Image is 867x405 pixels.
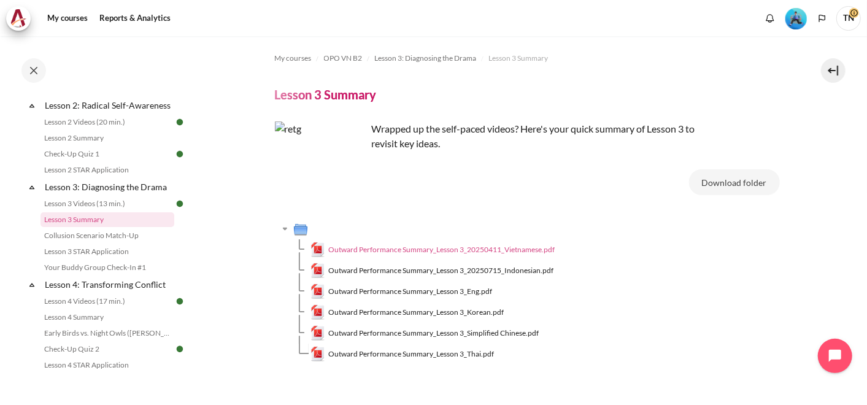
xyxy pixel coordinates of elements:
a: Outward Performance Summary_Lesson 3_Thai.pdfOutward Performance Summary_Lesson 3_Thai.pdf [310,347,495,361]
a: Lesson 3: Diagnosing the Drama [375,51,477,66]
a: Outward Performance Summary_Lesson 3_20250411_Vietnamese.pdfOutward Performance Summary_Lesson 3_... [310,242,555,257]
a: Collusion Scenario Match-Up [40,228,174,243]
a: Lesson 2 STAR Application [40,163,174,177]
img: Done [174,148,185,160]
a: Early Birds vs. Night Owls ([PERSON_NAME]'s Story) [40,326,174,341]
img: Done [174,198,185,209]
a: Outward Performance Summary_Lesson 3_Simplified Chinese.pdfOutward Performance Summary_Lesson 3_S... [310,326,539,341]
a: Lesson 2 Videos (20 min.) [40,115,174,129]
a: Architeck Architeck [6,6,37,31]
a: Lesson 3 Summary [40,212,174,227]
button: Languages [813,9,831,28]
a: Lesson 4: Transforming Conflict [43,276,174,293]
img: Done [174,117,185,128]
h4: Lesson 3 Summary [275,87,377,102]
a: OPO VN B2 [324,51,363,66]
a: Your Buddy Group Check-In #1 [40,260,174,275]
span: Outward Performance Summary_Lesson 3_Thai.pdf [328,349,494,360]
a: Check-Up Quiz 1 [40,147,174,161]
a: Lesson 4 Videos (17 min.) [40,294,174,309]
nav: Navigation bar [275,48,780,68]
img: Level #3 [785,8,807,29]
span: Collapse [26,99,38,112]
span: Collapse [26,279,38,291]
a: Reports & Analytics [95,6,175,31]
span: Lesson 3 Summary [489,53,549,64]
span: Outward Performance Summary_Lesson 3_Simplified Chinese.pdf [328,328,539,339]
div: Show notification window with no new notifications [761,9,779,28]
span: Outward Performance Summary_Lesson 3_20250715_Indonesian.pdf [328,265,553,276]
a: Outward Performance Summary_Lesson 3_20250715_Indonesian.pdfOutward Performance Summary_Lesson 3_... [310,263,554,278]
a: Lesson 2: Radical Self-Awareness [43,97,174,114]
a: Lesson 4 Summary [40,310,174,325]
img: Done [174,296,185,307]
a: Lesson 3: Diagnosing the Drama [43,179,174,195]
span: Outward Performance Summary_Lesson 3_Korean.pdf [328,307,504,318]
img: retg [275,121,367,214]
a: Lesson 3 STAR Application [40,244,174,259]
div: Level #3 [785,7,807,29]
span: OPO VN B2 [324,53,363,64]
a: Lesson 4 STAR Application [40,358,174,372]
a: Level #3 [780,7,812,29]
img: Outward Performance Summary_Lesson 3_Eng.pdf [310,284,325,299]
a: Lesson 3 Summary [489,51,549,66]
span: Outward Performance Summary_Lesson 3_20250411_Vietnamese.pdf [328,244,555,255]
span: Lesson 3: Diagnosing the Drama [375,53,477,64]
img: Architeck [10,9,27,28]
img: Outward Performance Summary_Lesson 3_20250411_Vietnamese.pdf [310,242,325,257]
a: Lesson 2 Summary [40,131,174,145]
button: Download folder [689,169,780,195]
img: Outward Performance Summary_Lesson 3_Thai.pdf [310,347,325,361]
span: Outward Performance Summary_Lesson 3_Eng.pdf [328,286,492,297]
a: Outward Performance Summary_Lesson 3_Eng.pdfOutward Performance Summary_Lesson 3_Eng.pdf [310,284,493,299]
a: My courses [275,51,312,66]
img: Outward Performance Summary_Lesson 3_Korean.pdf [310,305,325,320]
span: Collapse [26,181,38,193]
a: Lesson 3 Videos (13 min.) [40,196,174,211]
span: TN [836,6,861,31]
a: My courses [43,6,92,31]
img: Outward Performance Summary_Lesson 3_Simplified Chinese.pdf [310,326,325,341]
a: User menu [836,6,861,31]
p: Wrapped up the self-paced videos? Here's your quick summary of Lesson 3 to revisit key ideas. [275,121,704,151]
img: Outward Performance Summary_Lesson 3_20250715_Indonesian.pdf [310,263,325,278]
img: Done [174,344,185,355]
a: Outward Performance Summary_Lesson 3_Korean.pdfOutward Performance Summary_Lesson 3_Korean.pdf [310,305,504,320]
span: My courses [275,53,312,64]
a: Check-Up Quiz 2 [40,342,174,357]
